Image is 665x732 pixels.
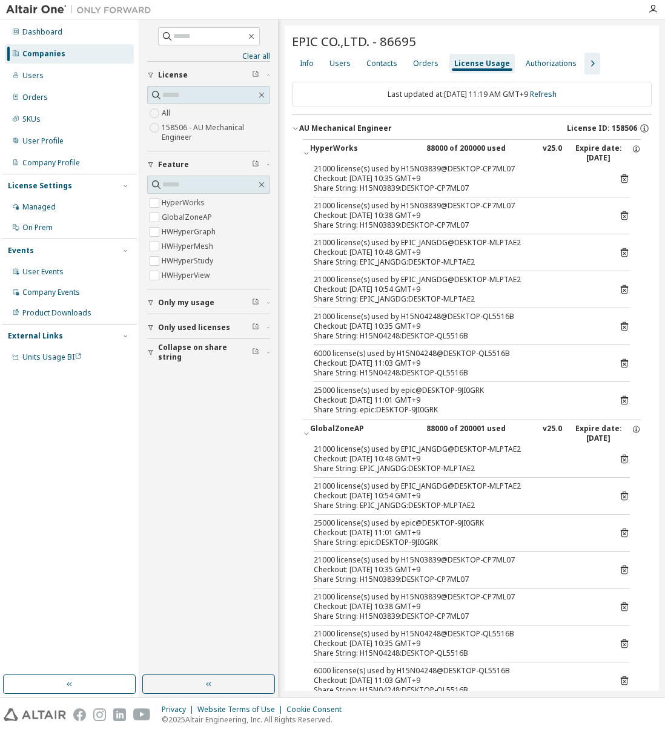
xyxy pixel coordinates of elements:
[162,225,218,239] label: HWHyperGraph
[314,676,601,685] div: Checkout: [DATE] 11:03 GMT+9
[8,181,72,191] div: License Settings
[147,289,270,316] button: Only my usage
[314,201,601,211] div: 21000 license(s) used by H15N03839@DESKTOP-CP7ML07
[314,321,601,331] div: Checkout: [DATE] 10:35 GMT+9
[22,223,53,232] div: On Prem
[158,298,214,308] span: Only my usage
[314,575,601,584] div: Share String: H15N03839:DESKTOP-CP7ML07
[314,183,601,193] div: Share String: H15N03839:DESKTOP-CP7ML07
[314,565,601,575] div: Checkout: [DATE] 10:35 GMT+9
[314,312,601,321] div: 21000 license(s) used by H15N04248@DESKTOP-QL5516B
[413,59,438,68] div: Orders
[158,160,189,170] span: Feature
[314,386,601,395] div: 25000 license(s) used by epic@DESKTOP-9JI0GRK
[158,343,252,362] span: Collapse on share string
[314,174,601,183] div: Checkout: [DATE] 10:35 GMT+9
[303,420,641,447] button: GlobalZoneAP88000 of 200001 usedv25.0Expire date:[DATE]
[158,323,230,332] span: Only used licenses
[314,592,601,602] div: 21000 license(s) used by H15N03839@DESKTOP-CP7ML07
[314,481,601,491] div: 21000 license(s) used by EPIC_JANGDG@DESKTOP-MLPTAE2
[569,424,641,443] div: Expire date: [DATE]
[147,51,270,61] a: Clear all
[133,708,151,721] img: youtube.svg
[162,268,212,283] label: HWHyperView
[314,164,601,174] div: 21000 license(s) used by H15N03839@DESKTOP-CP7ML07
[252,298,259,308] span: Clear filter
[300,59,314,68] div: Info
[567,124,637,133] span: License ID: 158506
[8,331,63,341] div: External Links
[314,368,601,378] div: Share String: H15N04248:DESKTOP-QL5516B
[314,629,601,639] div: 21000 license(s) used by H15N04248@DESKTOP-QL5516B
[314,666,601,676] div: 6000 license(s) used by H15N04248@DESKTOP-QL5516B
[543,143,562,163] div: v25.0
[292,115,652,142] button: AU Mechanical EngineerLicense ID: 158506
[314,501,601,510] div: Share String: EPIC_JANGDG:DESKTOP-MLPTAE2
[303,140,641,167] button: HyperWorks88000 of 200000 usedv25.0Expire date:[DATE]
[292,33,416,50] span: EPIC CO.,LTD. - 86695
[314,464,601,473] div: Share String: EPIC_JANGDG:DESKTOP-MLPTAE2
[22,71,44,81] div: Users
[314,349,601,358] div: 6000 license(s) used by H15N04248@DESKTOP-QL5516B
[314,528,601,538] div: Checkout: [DATE] 11:01 GMT+9
[526,59,577,68] div: Authorizations
[314,454,601,464] div: Checkout: [DATE] 10:48 GMT+9
[310,424,419,443] div: GlobalZoneAP
[314,248,601,257] div: Checkout: [DATE] 10:48 GMT+9
[147,339,270,366] button: Collapse on share string
[22,93,48,102] div: Orders
[162,210,214,225] label: GlobalZoneAP
[22,352,82,362] span: Units Usage BI
[22,114,41,124] div: SKUs
[162,106,173,120] label: All
[286,705,349,714] div: Cookie Consent
[314,444,601,454] div: 21000 license(s) used by EPIC_JANGDG@DESKTOP-MLPTAE2
[366,59,397,68] div: Contacts
[158,70,188,80] span: License
[197,705,286,714] div: Website Terms of Use
[314,395,601,405] div: Checkout: [DATE] 11:01 GMT+9
[310,143,419,163] div: HyperWorks
[22,308,91,318] div: Product Downloads
[543,424,562,443] div: v25.0
[314,518,601,528] div: 25000 license(s) used by epic@DESKTOP-9JI0GRK
[454,59,510,68] div: License Usage
[162,239,216,254] label: HWHyperMesh
[292,82,652,107] div: Last updated at: [DATE] 11:19 AM GMT+9
[8,246,34,256] div: Events
[162,705,197,714] div: Privacy
[314,257,601,267] div: Share String: EPIC_JANGDG:DESKTOP-MLPTAE2
[314,220,601,230] div: Share String: H15N03839:DESKTOP-CP7ML07
[162,714,349,725] p: © 2025 Altair Engineering, Inc. All Rights Reserved.
[329,59,351,68] div: Users
[569,143,641,163] div: Expire date: [DATE]
[113,708,126,721] img: linkedin.svg
[299,124,392,133] div: AU Mechanical Engineer
[314,648,601,658] div: Share String: H15N04248:DESKTOP-QL5516B
[314,555,601,565] div: 21000 license(s) used by H15N03839@DESKTOP-CP7ML07
[314,491,601,501] div: Checkout: [DATE] 10:54 GMT+9
[147,151,270,178] button: Feature
[314,602,601,612] div: Checkout: [DATE] 10:38 GMT+9
[314,331,601,341] div: Share String: H15N04248:DESKTOP-QL5516B
[314,294,601,304] div: Share String: EPIC_JANGDG:DESKTOP-MLPTAE2
[93,708,106,721] img: instagram.svg
[147,314,270,341] button: Only used licenses
[314,211,601,220] div: Checkout: [DATE] 10:38 GMT+9
[314,639,601,648] div: Checkout: [DATE] 10:35 GMT+9
[22,136,64,146] div: User Profile
[314,685,601,695] div: Share String: H15N04248:DESKTOP-QL5516B
[22,267,64,277] div: User Events
[6,4,157,16] img: Altair One
[22,202,56,212] div: Managed
[314,285,601,294] div: Checkout: [DATE] 10:54 GMT+9
[314,275,601,285] div: 21000 license(s) used by EPIC_JANGDG@DESKTOP-MLPTAE2
[252,70,259,80] span: Clear filter
[22,288,80,297] div: Company Events
[162,196,207,210] label: HyperWorks
[314,538,601,547] div: Share String: epic:DESKTOP-9JI0GRK
[314,612,601,621] div: Share String: H15N03839:DESKTOP-CP7ML07
[252,323,259,332] span: Clear filter
[162,120,270,145] label: 158506 - AU Mechanical Engineer
[314,238,601,248] div: 21000 license(s) used by EPIC_JANGDG@DESKTOP-MLPTAE2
